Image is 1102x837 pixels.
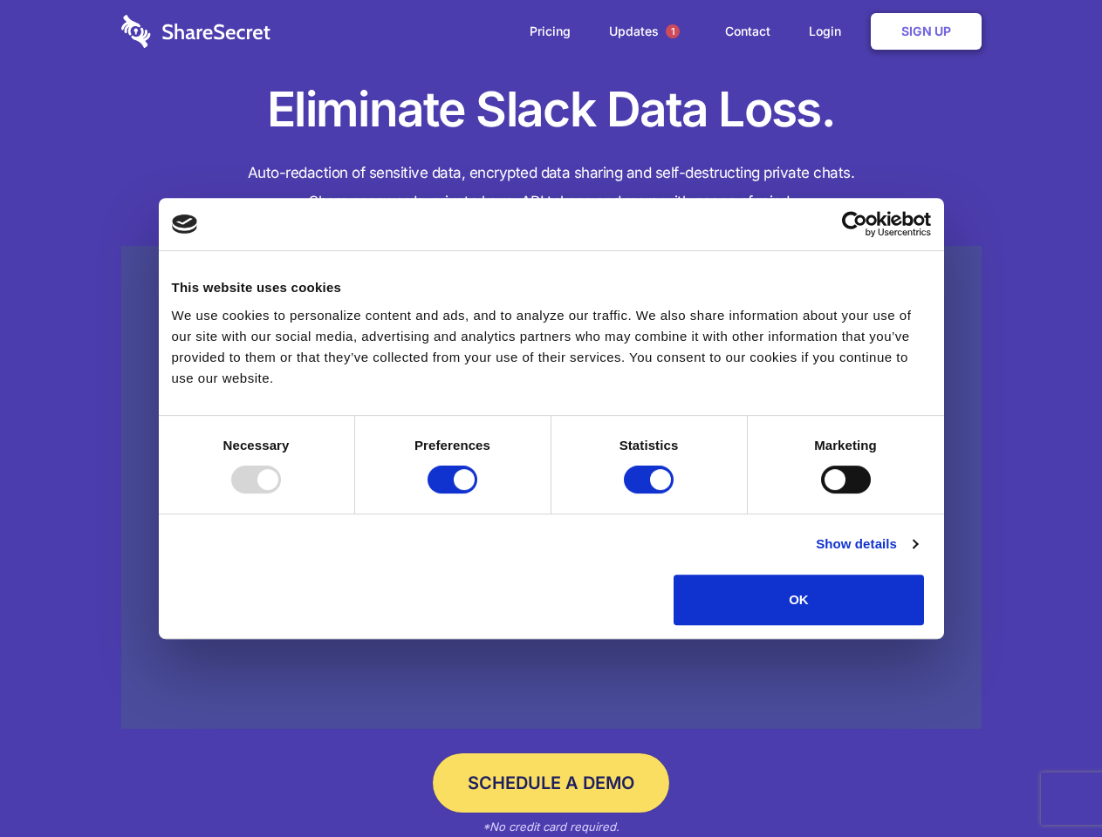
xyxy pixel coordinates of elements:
strong: Statistics [619,438,679,453]
a: Wistia video thumbnail [121,246,982,730]
span: 1 [666,24,680,38]
h1: Eliminate Slack Data Loss. [121,78,982,141]
em: *No credit card required. [483,820,619,834]
a: Login [791,4,867,58]
div: We use cookies to personalize content and ads, and to analyze our traffic. We also share informat... [172,305,931,389]
a: Contact [708,4,788,58]
strong: Marketing [814,438,877,453]
strong: Preferences [414,438,490,453]
a: Show details [816,534,917,555]
h4: Auto-redaction of sensitive data, encrypted data sharing and self-destructing private chats. Shar... [121,159,982,216]
img: logo-wordmark-white-trans-d4663122ce5f474addd5e946df7df03e33cb6a1c49d2221995e7729f52c070b2.svg [121,15,270,48]
button: OK [674,575,924,625]
strong: Necessary [223,438,290,453]
a: Pricing [512,4,588,58]
img: logo [172,214,198,234]
div: This website uses cookies [172,277,931,298]
a: Sign Up [871,13,982,50]
a: Schedule a Demo [433,753,669,813]
a: Usercentrics Cookiebot - opens in a new window [778,211,931,237]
